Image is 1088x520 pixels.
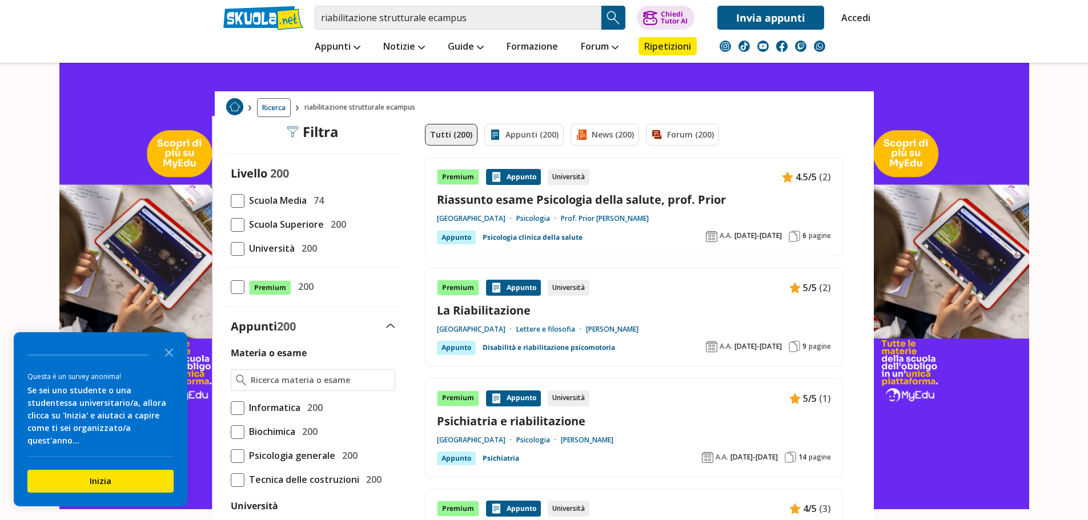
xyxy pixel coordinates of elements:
div: Università [548,390,589,406]
span: 6 [802,231,806,240]
img: Anno accademico [706,341,717,352]
a: Psicologia [516,214,561,223]
span: 14 [798,453,806,462]
span: 74 [309,193,324,208]
img: Filtra filtri mobile [287,126,298,138]
a: [GEOGRAPHIC_DATA] [437,214,516,223]
span: Scuola Superiore [244,217,324,232]
a: Home [226,98,243,117]
div: Università [548,280,589,296]
span: 200 [277,319,296,334]
a: La Riabilitazione [437,303,831,318]
img: Anno accademico [702,452,713,463]
span: pagine [809,231,831,240]
div: Questa è un survey anonima! [27,371,174,382]
a: Accedi [841,6,865,30]
div: Premium [437,169,479,185]
div: Università [548,501,589,517]
a: Appunti [312,37,363,58]
div: Appunto [437,452,476,465]
img: Appunti contenuto [491,393,502,404]
span: A.A. [720,231,732,240]
img: Appunti filtro contenuto [489,129,501,140]
a: Ripetizioni [639,37,697,55]
span: 9 [802,342,806,351]
label: Università [231,499,278,512]
img: WhatsApp [814,41,825,52]
img: Appunti contenuto [491,171,502,183]
span: 4/5 [803,501,817,516]
a: Invia appunti [717,6,824,30]
a: [GEOGRAPHIC_DATA] [437,436,516,445]
label: Appunti [231,319,296,334]
a: Notizie [380,37,428,58]
a: Prof. Prior [PERSON_NAME] [561,214,649,223]
span: 5/5 [803,391,817,406]
img: Appunti contenuto [782,171,793,183]
span: Scuola Media [244,193,307,208]
div: Appunto [486,169,541,185]
a: Disabilità e riabilitazione psicomotoria [483,341,615,354]
img: twitch [795,41,806,52]
img: youtube [757,41,769,52]
span: 200 [297,241,317,256]
a: Psicologia clinica della salute [483,231,583,244]
span: (1) [819,391,831,406]
a: Guide [445,37,487,58]
span: [DATE]-[DATE] [734,231,782,240]
div: Premium [437,501,479,517]
a: Psicologia [516,436,561,445]
div: Chiedi Tutor AI [661,11,688,25]
div: Se sei uno studente o una studentessa universitario/a, allora clicca su 'Inizia' e aiutaci a capi... [27,384,174,447]
span: Psicologia generale [244,448,335,463]
div: Survey [14,332,187,506]
img: Appunti contenuto [491,503,502,514]
img: Appunti contenuto [491,282,502,293]
span: (2) [819,170,831,184]
span: pagine [809,342,831,351]
div: Premium [437,280,479,296]
span: (2) [819,280,831,295]
span: 5/5 [803,280,817,295]
img: Appunti contenuto [789,393,801,404]
span: 4.5/5 [796,170,817,184]
div: Appunto [437,341,476,354]
div: Appunto [486,390,541,406]
span: Premium [249,280,291,295]
a: Riassunto esame Psicologia della salute, prof. Prior [437,192,831,207]
span: 200 [270,166,289,181]
button: ChiediTutor AI [637,6,694,30]
img: Forum filtro contenuto [651,129,663,140]
button: Search Button [601,6,625,30]
a: Forum (200) [646,124,719,146]
div: Appunto [437,231,476,244]
img: facebook [776,41,788,52]
div: Appunto [486,501,541,517]
a: [GEOGRAPHIC_DATA] [437,325,516,334]
a: Tutti (200) [425,124,477,146]
span: 200 [362,472,382,487]
span: Tecnica delle costruzioni [244,472,359,487]
a: Formazione [504,37,561,58]
a: News (200) [571,124,639,146]
img: Anno accademico [706,231,717,242]
a: [PERSON_NAME] [561,436,613,445]
button: Inizia [27,470,174,493]
span: Università [244,241,295,256]
div: Premium [437,390,479,406]
img: Pagine [789,231,800,242]
span: Biochimica [244,424,295,439]
div: Appunto [486,280,541,296]
img: Home [226,98,243,115]
input: Ricerca materia o esame [251,374,390,386]
div: Università [548,169,589,185]
label: Livello [231,166,267,181]
img: instagram [720,41,731,52]
img: tiktok [738,41,750,52]
img: Pagine [789,341,800,352]
img: Appunti contenuto [789,503,801,514]
a: Lettere e filosofia [516,325,586,334]
span: A.A. [720,342,732,351]
span: 200 [303,400,323,415]
img: Apri e chiudi sezione [386,324,395,328]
